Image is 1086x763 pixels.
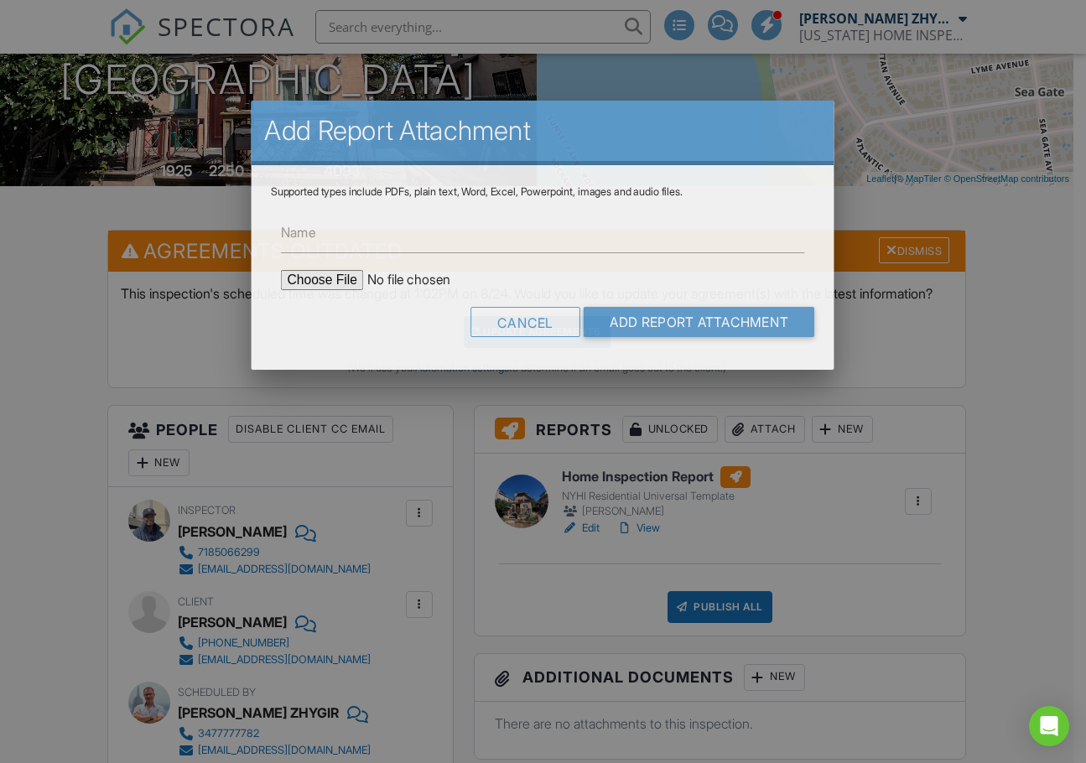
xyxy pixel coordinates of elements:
[470,307,580,337] div: Cancel
[271,185,814,199] div: Supported types include PDFs, plain text, Word, Excel, Powerpoint, images and audio files.
[281,223,316,241] label: Name
[584,307,815,337] input: Add Report Attachment
[265,114,822,148] h2: Add Report Attachment
[1029,706,1069,746] div: Open Intercom Messenger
